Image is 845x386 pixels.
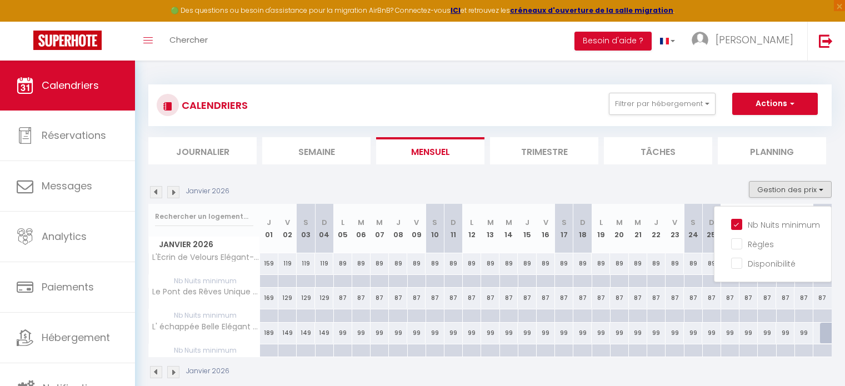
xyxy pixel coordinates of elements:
div: 99 [702,323,721,343]
div: 87 [463,288,481,308]
th: 26 [721,204,739,253]
div: 89 [702,253,721,274]
div: 89 [518,253,536,274]
div: 99 [794,323,813,343]
li: Journalier [148,137,257,164]
div: 89 [499,253,518,274]
abbr: M [376,217,383,228]
div: 87 [333,288,352,308]
div: 87 [352,288,371,308]
th: 18 [573,204,592,253]
div: 87 [813,288,832,308]
div: 87 [518,288,536,308]
div: 87 [684,288,702,308]
div: 99 [389,323,407,343]
abbr: V [414,217,419,228]
div: 89 [444,253,463,274]
div: 89 [610,253,628,274]
span: Nb Nuits minimum [149,344,259,357]
div: 89 [684,253,702,274]
div: 89 [333,253,352,274]
div: 87 [610,288,628,308]
th: 31 [813,204,832,253]
a: créneaux d'ouverture de la salle migration [510,6,673,15]
a: Chercher [161,22,216,61]
th: 25 [702,204,721,253]
abbr: S [691,217,696,228]
abbr: V [543,217,548,228]
abbr: L [341,217,344,228]
abbr: L [470,217,473,228]
p: Janvier 2026 [186,366,229,377]
div: 99 [463,323,481,343]
div: 89 [407,253,426,274]
div: 99 [555,323,573,343]
div: 129 [315,288,333,308]
span: Janvier 2026 [149,237,259,253]
abbr: V [285,217,290,228]
div: 89 [555,253,573,274]
div: 87 [371,288,389,308]
th: 07 [371,204,389,253]
span: [PERSON_NAME] [716,33,793,47]
th: 27 [739,204,758,253]
abbr: D [451,217,456,228]
abbr: J [654,217,658,228]
abbr: V [672,217,677,228]
div: 89 [352,253,371,274]
div: 89 [573,253,592,274]
span: Réservations [42,128,106,142]
div: 119 [297,253,315,274]
a: ... [PERSON_NAME] [683,22,807,61]
th: 28 [758,204,776,253]
div: 87 [573,288,592,308]
th: 13 [481,204,499,253]
div: 87 [407,288,426,308]
th: 03 [297,204,315,253]
abbr: J [267,217,271,228]
div: 89 [592,253,610,274]
div: 87 [389,288,407,308]
div: 87 [592,288,610,308]
div: 87 [499,288,518,308]
abbr: M [634,217,641,228]
th: 09 [407,204,426,253]
div: 99 [739,323,758,343]
div: 89 [647,253,666,274]
div: 129 [297,288,315,308]
div: 87 [444,288,463,308]
input: Rechercher un logement... [155,207,253,227]
div: 87 [647,288,666,308]
span: Hébergement [42,330,110,344]
button: Besoin d'aide ? [574,32,652,51]
abbr: J [396,217,401,228]
div: 87 [537,288,555,308]
div: 99 [684,323,702,343]
div: 159 [260,253,278,274]
span: Paiements [42,280,94,294]
div: 99 [352,323,371,343]
div: 89 [481,253,499,274]
div: 99 [758,323,776,343]
div: 87 [721,288,739,308]
th: 22 [647,204,666,253]
div: 87 [629,288,647,308]
th: 17 [555,204,573,253]
div: 99 [647,323,666,343]
th: 11 [444,204,463,253]
th: 08 [389,204,407,253]
div: 169 [260,288,278,308]
div: 119 [278,253,297,274]
span: Le Pont des Rêves Unique -Tranquille [151,288,262,296]
div: 87 [758,288,776,308]
span: Chercher [169,34,208,46]
img: Super Booking [33,31,102,50]
li: Tâches [604,137,712,164]
div: 99 [776,323,794,343]
th: 14 [499,204,518,253]
button: Actions [732,93,818,115]
div: 99 [333,323,352,343]
span: Messages [42,179,92,193]
div: 99 [481,323,499,343]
